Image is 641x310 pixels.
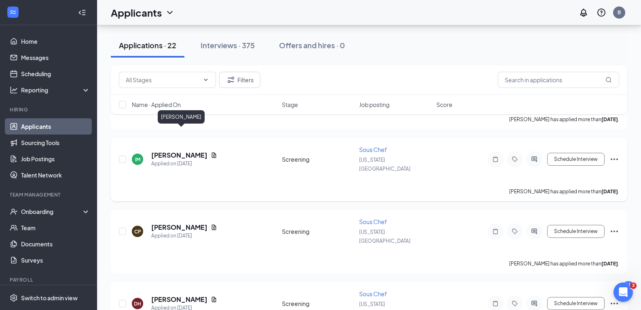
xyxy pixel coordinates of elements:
span: [US_STATE][GEOGRAPHIC_DATA] [359,229,410,244]
svg: Ellipses [609,227,619,236]
svg: Note [491,300,500,307]
a: Sourcing Tools [21,135,90,151]
a: Messages [21,49,90,66]
h5: [PERSON_NAME] [151,295,207,304]
div: Applied on [DATE] [151,160,217,168]
svg: MagnifyingGlass [605,77,612,83]
svg: UserCheck [10,207,18,216]
b: [DATE] [601,261,618,267]
svg: ChevronDown [165,8,175,17]
div: CP [134,228,141,235]
div: Team Management [10,191,89,198]
span: Score [436,100,453,109]
svg: Notifications [579,8,588,17]
div: 11 [624,281,633,288]
span: Job posting [359,100,389,109]
div: [PERSON_NAME] [158,110,205,124]
input: All Stages [126,75,199,84]
div: Onboarding [21,207,83,216]
button: Schedule Interview [547,297,605,310]
iframe: Intercom live chat [613,282,633,302]
svg: Note [491,228,500,235]
svg: ActiveChat [529,228,539,235]
a: Team [21,220,90,236]
svg: Tag [510,228,520,235]
div: B [618,9,621,16]
svg: Collapse [78,9,86,17]
svg: Filter [226,75,236,85]
div: IM [135,156,140,163]
a: Job Postings [21,151,90,167]
div: Switch to admin view [21,294,78,302]
svg: Document [211,152,217,158]
svg: Settings [10,294,18,302]
span: [US_STATE][GEOGRAPHIC_DATA] [359,157,410,172]
a: Applicants [21,118,90,135]
span: Sous Chef [359,290,387,297]
svg: Tag [510,156,520,162]
p: [PERSON_NAME] has applied more than . [509,260,619,267]
div: Interviews · 375 [201,40,255,50]
div: Screening [282,155,354,163]
a: Home [21,33,90,49]
div: Offers and hires · 0 [279,40,345,50]
svg: Note [491,156,500,162]
svg: ChevronDown [203,77,209,83]
svg: Document [211,224,217,231]
div: Payroll [10,276,89,283]
span: Sous Chef [359,218,387,225]
span: Stage [282,100,298,109]
svg: QuestionInfo [597,8,606,17]
h1: Applicants [111,6,162,19]
button: Filter Filters [219,72,260,88]
button: Schedule Interview [547,153,605,166]
svg: Ellipses [609,299,619,308]
div: Applied on [DATE] [151,232,217,240]
svg: Tag [510,300,520,307]
svg: Document [211,296,217,303]
div: Screening [282,227,354,235]
div: Screening [282,299,354,308]
a: Documents [21,236,90,252]
button: Schedule Interview [547,225,605,238]
span: Sous Chef [359,146,387,153]
svg: WorkstreamLogo [9,8,17,16]
svg: ActiveChat [529,300,539,307]
svg: Analysis [10,86,18,94]
a: Surveys [21,252,90,268]
input: Search in applications [498,72,619,88]
svg: Ellipses [609,154,619,164]
div: Reporting [21,86,91,94]
div: DH [134,300,141,307]
svg: ActiveChat [529,156,539,162]
h5: [PERSON_NAME] [151,223,207,232]
a: Scheduling [21,66,90,82]
div: Hiring [10,106,89,113]
a: Talent Network [21,167,90,183]
p: [PERSON_NAME] has applied more than . [509,188,619,195]
h5: [PERSON_NAME] [151,151,207,160]
span: Name · Applied On [132,100,181,109]
span: 3 [630,282,637,289]
b: [DATE] [601,188,618,195]
div: Applications · 22 [119,40,176,50]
